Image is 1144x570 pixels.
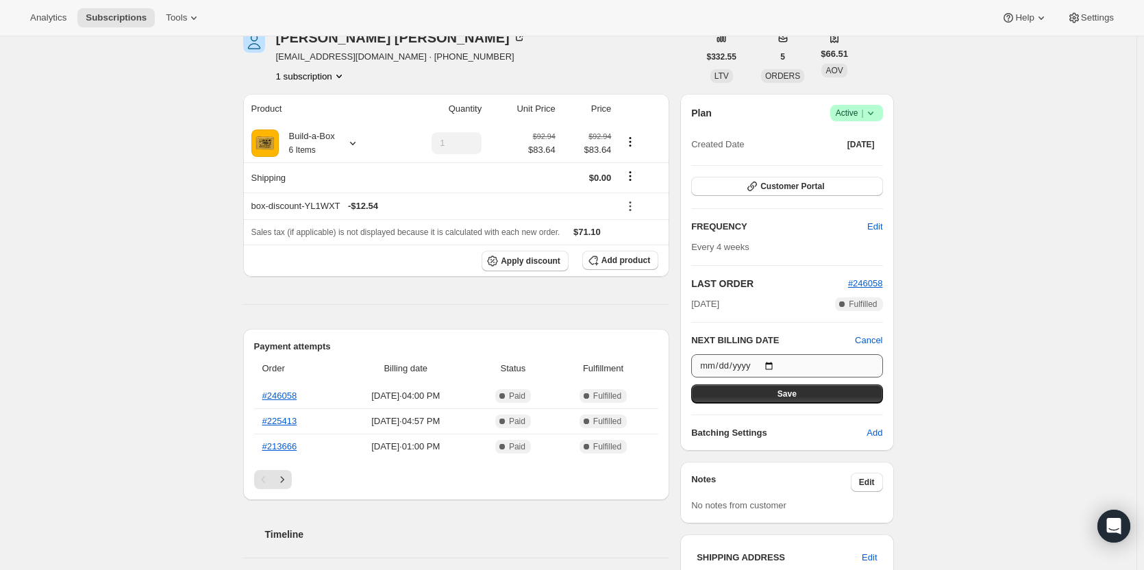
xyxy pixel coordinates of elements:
button: Tools [158,8,209,27]
span: Sales tax (if applicable) is not displayed because it is calculated with each new order. [251,227,560,237]
span: [DATE] [691,297,719,311]
span: Save [778,388,797,399]
h3: Notes [691,473,851,492]
span: Edit [862,551,877,565]
nav: Pagination [254,470,659,489]
button: Edit [854,547,885,569]
span: Billing date [342,362,471,375]
h6: Batching Settings [691,426,867,440]
button: Apply discount [482,251,569,271]
a: #213666 [262,441,297,451]
small: 6 Items [289,145,316,155]
span: Edit [859,477,875,488]
span: Paid [509,441,525,452]
img: product img [251,129,279,157]
span: | [861,108,863,119]
span: Add product [601,255,650,266]
h2: Timeline [265,528,670,541]
h2: NEXT BILLING DATE [691,334,855,347]
span: [DATE] [847,139,875,150]
button: Product actions [619,134,641,149]
span: Subscriptions [86,12,147,23]
span: Customer Portal [760,181,824,192]
button: Product actions [276,69,346,83]
span: Fulfilled [593,441,621,452]
span: LTV [714,71,729,81]
span: Tools [166,12,187,23]
span: [DATE] · 04:00 PM [342,389,471,403]
span: 5 [780,51,785,62]
th: Unit Price [486,94,560,124]
button: Add [858,422,891,444]
button: Settings [1059,8,1122,27]
h2: FREQUENCY [691,220,867,234]
span: Active [836,106,878,120]
div: Build-a-Box [279,129,335,157]
span: Add [867,426,882,440]
span: $83.64 [564,143,612,157]
span: $71.10 [573,227,601,237]
span: AOV [825,66,843,75]
span: ORDERS [765,71,800,81]
span: $66.51 [821,47,848,61]
span: $0.00 [589,173,612,183]
button: Edit [851,473,883,492]
span: Help [1015,12,1034,23]
th: Quantity [394,94,486,124]
button: Cancel [855,334,882,347]
span: Apply discount [501,256,560,267]
h3: SHIPPING ADDRESS [697,551,862,565]
button: Customer Portal [691,177,882,196]
h2: Payment attempts [254,340,659,354]
span: $332.55 [707,51,736,62]
span: Status [478,362,548,375]
span: Fulfillment [556,362,650,375]
button: Add product [582,251,658,270]
span: Paid [509,391,525,401]
span: [EMAIL_ADDRESS][DOMAIN_NAME] · [PHONE_NUMBER] [276,50,526,64]
button: Help [993,8,1056,27]
span: No notes from customer [691,500,786,510]
button: $332.55 [699,47,745,66]
span: $83.64 [528,143,556,157]
div: box-discount-YL1WXT [251,199,612,213]
span: [DATE] · 04:57 PM [342,414,471,428]
th: Product [243,94,395,124]
span: Created Date [691,138,744,151]
button: Next [273,470,292,489]
span: Fulfilled [849,299,877,310]
button: Save [691,384,882,404]
span: [DATE] · 01:00 PM [342,440,471,454]
th: Order [254,354,338,384]
span: - $12.54 [348,199,378,213]
button: Shipping actions [619,169,641,184]
th: Price [560,94,616,124]
button: Edit [859,216,891,238]
div: [PERSON_NAME] [PERSON_NAME] [276,31,526,45]
button: Analytics [22,8,75,27]
h2: LAST ORDER [691,277,848,290]
span: Paid [509,416,525,427]
small: $92.94 [533,132,556,140]
span: Analytics [30,12,66,23]
th: Shipping [243,162,395,193]
span: Fulfilled [593,391,621,401]
div: Open Intercom Messenger [1097,510,1130,543]
button: 5 [772,47,793,66]
button: [DATE] [839,135,883,154]
a: #225413 [262,416,297,426]
span: Dorene Marolda [243,31,265,53]
span: Every 4 weeks [691,242,749,252]
small: $92.94 [588,132,611,140]
button: #246058 [848,277,883,290]
span: Edit [867,220,882,234]
a: #246058 [848,278,883,288]
span: Fulfilled [593,416,621,427]
button: Subscriptions [77,8,155,27]
h2: Plan [691,106,712,120]
a: #246058 [262,391,297,401]
span: Settings [1081,12,1114,23]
